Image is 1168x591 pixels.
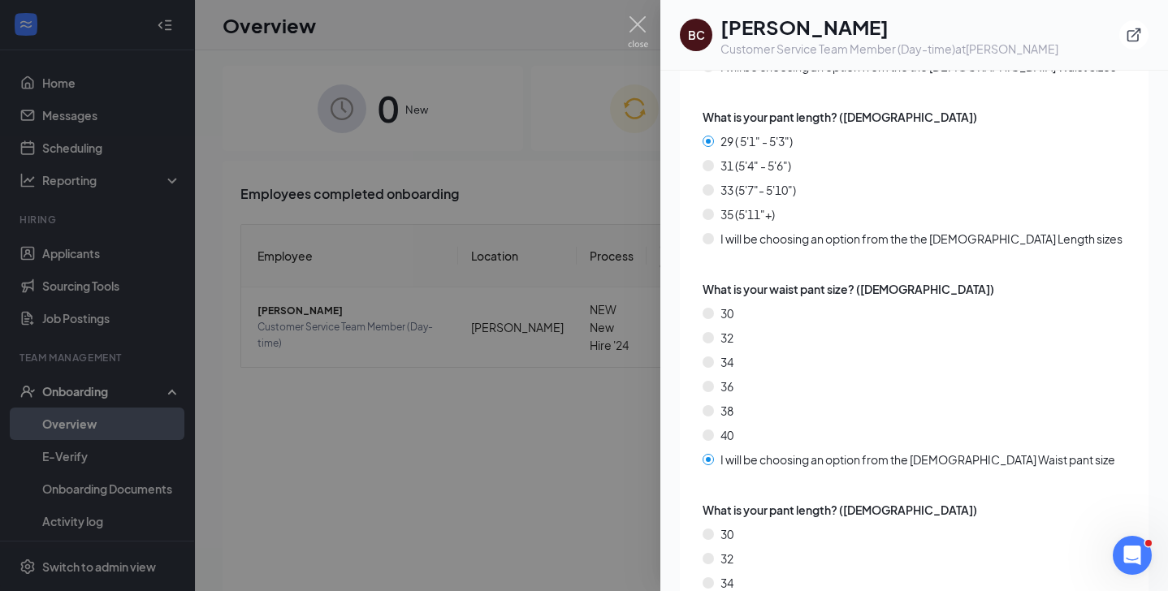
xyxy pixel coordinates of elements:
span: 35 (5'11"+) [720,205,775,223]
span: 33 (5'7"- 5'10") [720,181,796,199]
span: 34 [720,353,733,371]
span: What is your pant length? ([DEMOGRAPHIC_DATA]) [703,501,977,519]
span: I will be choosing an option from the [DEMOGRAPHIC_DATA] Waist pant size [720,451,1115,468]
div: BC [688,27,705,43]
span: 36 [720,377,733,395]
h1: [PERSON_NAME] [720,13,1058,41]
svg: ExternalLink [1126,27,1142,43]
span: What is your pant length? ([DEMOGRAPHIC_DATA]) [703,108,977,126]
iframe: Intercom live chat [1113,536,1152,575]
span: 29 ( 5'1" - 5'3") [720,132,793,150]
span: 30 [720,304,733,322]
span: What is your waist pant size? ([DEMOGRAPHIC_DATA]) [703,280,994,298]
span: 32 [720,329,733,347]
button: ExternalLink [1119,20,1149,50]
span: 32 [720,550,733,567]
span: 38 [720,402,733,420]
span: 30 [720,525,733,543]
span: 31 (5'4" - 5'6") [720,157,791,175]
div: Customer Service Team Member (Day-time) at [PERSON_NAME] [720,41,1058,57]
span: I will be choosing an option from the the [DEMOGRAPHIC_DATA] Length sizes [720,230,1123,248]
span: 40 [720,426,733,444]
